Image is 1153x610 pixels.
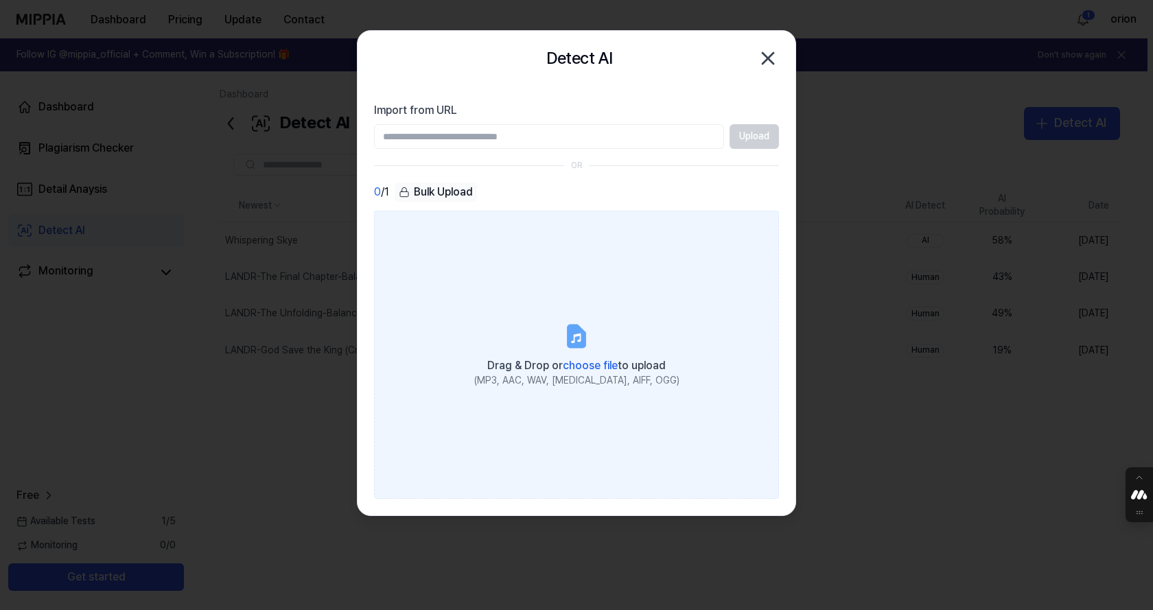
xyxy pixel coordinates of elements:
[374,102,779,119] label: Import from URL
[374,183,389,202] div: / 1
[395,183,477,202] div: Bulk Upload
[395,183,477,202] button: Bulk Upload
[374,185,381,201] span: 0
[546,45,613,71] h2: Detect AI
[474,375,679,388] div: (MP3, AAC, WAV, [MEDICAL_DATA], AIFF, OGG)
[563,360,618,373] span: choose file
[571,160,583,172] div: OR
[487,360,666,373] span: Drag & Drop or to upload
